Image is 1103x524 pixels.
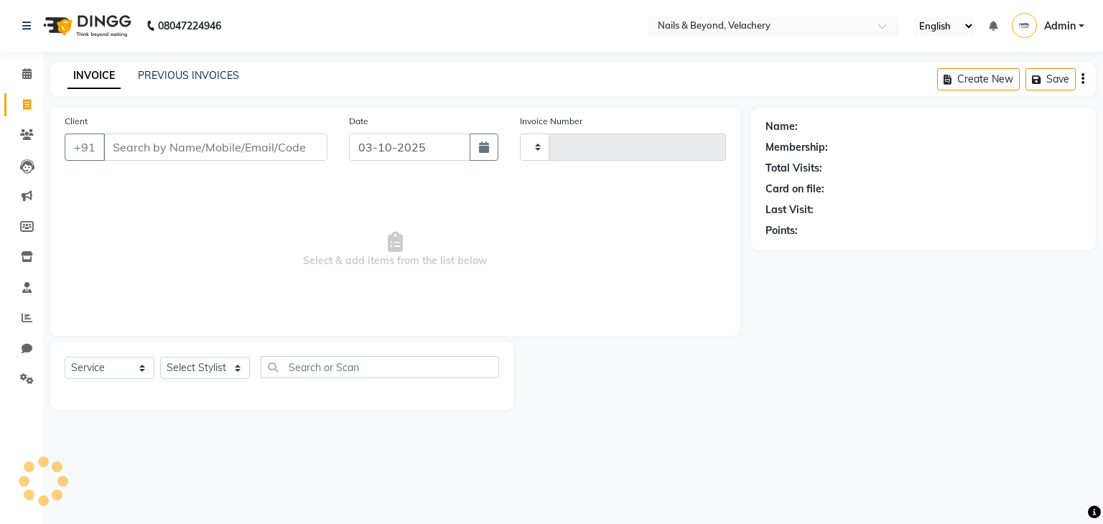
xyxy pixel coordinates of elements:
[65,178,726,322] span: Select & add items from the list below
[138,69,239,82] a: PREVIOUS INVOICES
[765,161,822,176] div: Total Visits:
[68,63,121,89] a: INVOICE
[1044,19,1076,34] span: Admin
[349,115,368,128] label: Date
[765,182,824,197] div: Card on file:
[103,134,327,161] input: Search by Name/Mobile/Email/Code
[65,134,105,161] button: +91
[261,356,499,378] input: Search or Scan
[158,6,221,46] b: 08047224946
[520,115,582,128] label: Invoice Number
[937,68,1020,90] button: Create New
[1025,68,1076,90] button: Save
[65,115,88,128] label: Client
[37,6,135,46] img: logo
[1012,13,1037,38] img: Admin
[765,202,814,217] div: Last Visit:
[765,119,798,134] div: Name:
[765,223,798,238] div: Points:
[765,140,828,155] div: Membership:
